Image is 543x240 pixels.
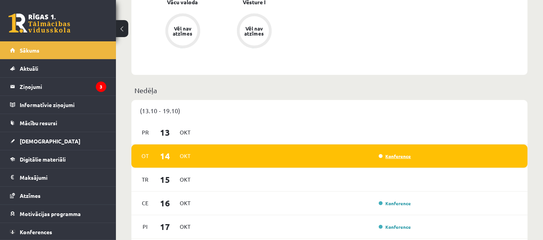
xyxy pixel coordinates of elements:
[10,132,106,150] a: [DEMOGRAPHIC_DATA]
[20,156,66,163] span: Digitālie materiāli
[20,47,39,54] span: Sākums
[172,26,194,36] div: Vēl nav atzīmes
[243,26,265,36] div: Vēl nav atzīmes
[20,65,38,72] span: Aktuāli
[10,96,106,114] a: Informatīvie ziņojumi
[137,174,153,186] span: Tr
[20,228,52,235] span: Konferences
[177,197,193,209] span: Okt
[379,200,411,206] a: Konference
[134,85,524,95] p: Nedēļa
[153,150,177,162] span: 14
[10,150,106,168] a: Digitālie materiāli
[137,150,153,162] span: Ot
[131,100,528,121] div: (13.10 - 19.10)
[20,96,106,114] legend: Informatīvie ziņojumi
[153,220,177,233] span: 17
[153,173,177,186] span: 15
[20,138,80,145] span: [DEMOGRAPHIC_DATA]
[96,82,106,92] i: 3
[10,60,106,77] a: Aktuāli
[10,205,106,223] a: Motivācijas programma
[20,169,106,186] legend: Maksājumi
[137,126,153,138] span: Pr
[153,126,177,139] span: 13
[177,174,193,186] span: Okt
[20,119,57,126] span: Mācību resursi
[218,14,290,50] a: Vēl nav atzīmes
[10,78,106,95] a: Ziņojumi3
[10,41,106,59] a: Sākums
[10,187,106,204] a: Atzīmes
[10,169,106,186] a: Maksājumi
[137,197,153,209] span: Ce
[153,197,177,209] span: 16
[177,126,193,138] span: Okt
[137,221,153,233] span: Pi
[20,210,81,217] span: Motivācijas programma
[379,153,411,159] a: Konference
[177,221,193,233] span: Okt
[379,224,411,230] a: Konference
[9,14,70,33] a: Rīgas 1. Tālmācības vidusskola
[20,192,41,199] span: Atzīmes
[177,150,193,162] span: Okt
[10,114,106,132] a: Mācību resursi
[147,14,218,50] a: Vēl nav atzīmes
[20,78,106,95] legend: Ziņojumi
